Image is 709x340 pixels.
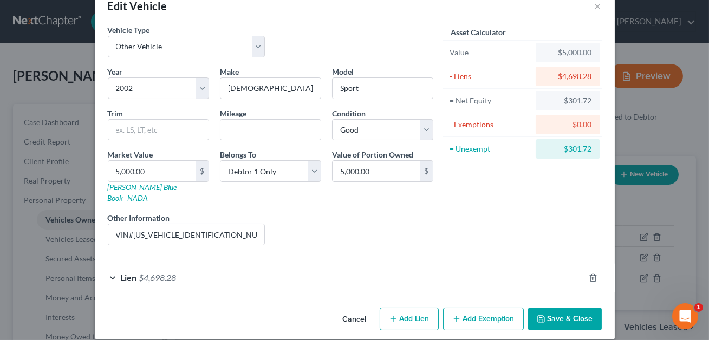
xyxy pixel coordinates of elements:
a: NADA [128,193,148,202]
input: (optional) [108,224,265,245]
div: $301.72 [544,143,591,154]
div: $301.72 [544,95,591,106]
button: Add Lien [380,308,439,330]
div: $ [196,161,209,181]
button: Cancel [334,309,375,330]
span: 1 [694,303,703,312]
input: ex. Altima [333,78,433,99]
div: - Liens [450,71,531,82]
div: $4,698.28 [544,71,591,82]
label: Market Value [108,149,153,160]
label: Trim [108,108,123,119]
input: 0.00 [333,161,420,181]
div: Value [450,47,531,58]
label: Vehicle Type [108,24,150,36]
label: Mileage [220,108,246,119]
div: $0.00 [544,119,591,130]
label: Value of Portion Owned [332,149,413,160]
div: $5,000.00 [544,47,591,58]
label: Condition [332,108,366,119]
button: Save & Close [528,308,602,330]
iframe: Intercom live chat [672,303,698,329]
span: $4,698.28 [139,272,177,283]
input: ex. Nissan [220,78,321,99]
button: Add Exemption [443,308,524,330]
div: $ [420,161,433,181]
span: Belongs To [220,150,256,159]
input: ex. LS, LT, etc [108,120,209,140]
a: [PERSON_NAME] Blue Book [108,182,177,202]
label: Asset Calculator [451,27,506,38]
span: Lien [121,272,137,283]
input: 0.00 [108,161,196,181]
div: = Unexempt [450,143,531,154]
label: Year [108,66,123,77]
input: -- [220,120,321,140]
label: Other Information [108,212,170,224]
div: - Exemptions [450,119,531,130]
label: Model [332,66,354,77]
span: Make [220,67,239,76]
div: = Net Equity [450,95,531,106]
